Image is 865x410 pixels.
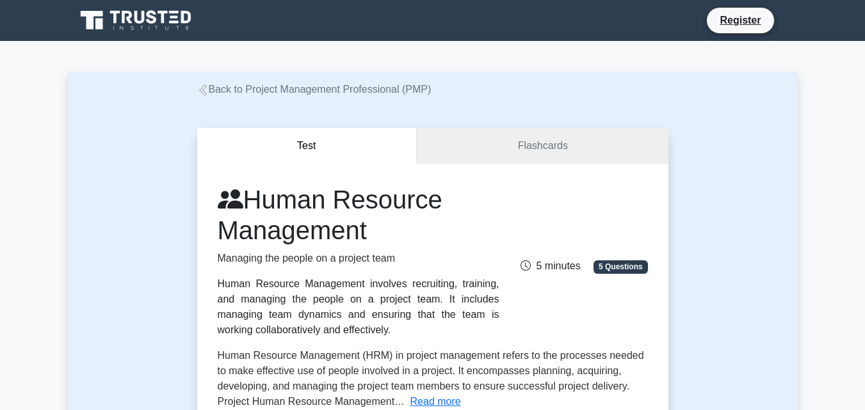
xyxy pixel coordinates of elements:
[218,350,644,407] span: Human Resource Management (HRM) in project management refers to the processes needed to make effe...
[218,251,499,266] p: Managing the people on a project team
[218,276,499,338] div: Human Resource Management involves recruiting, training, and managing the people on a project tea...
[218,184,499,246] h1: Human Resource Management
[712,12,768,28] a: Register
[197,84,432,95] a: Back to Project Management Professional (PMP)
[594,260,647,273] span: 5 Questions
[410,394,461,409] button: Read more
[521,260,580,271] span: 5 minutes
[417,128,668,164] a: Flashcards
[197,128,417,164] button: Test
